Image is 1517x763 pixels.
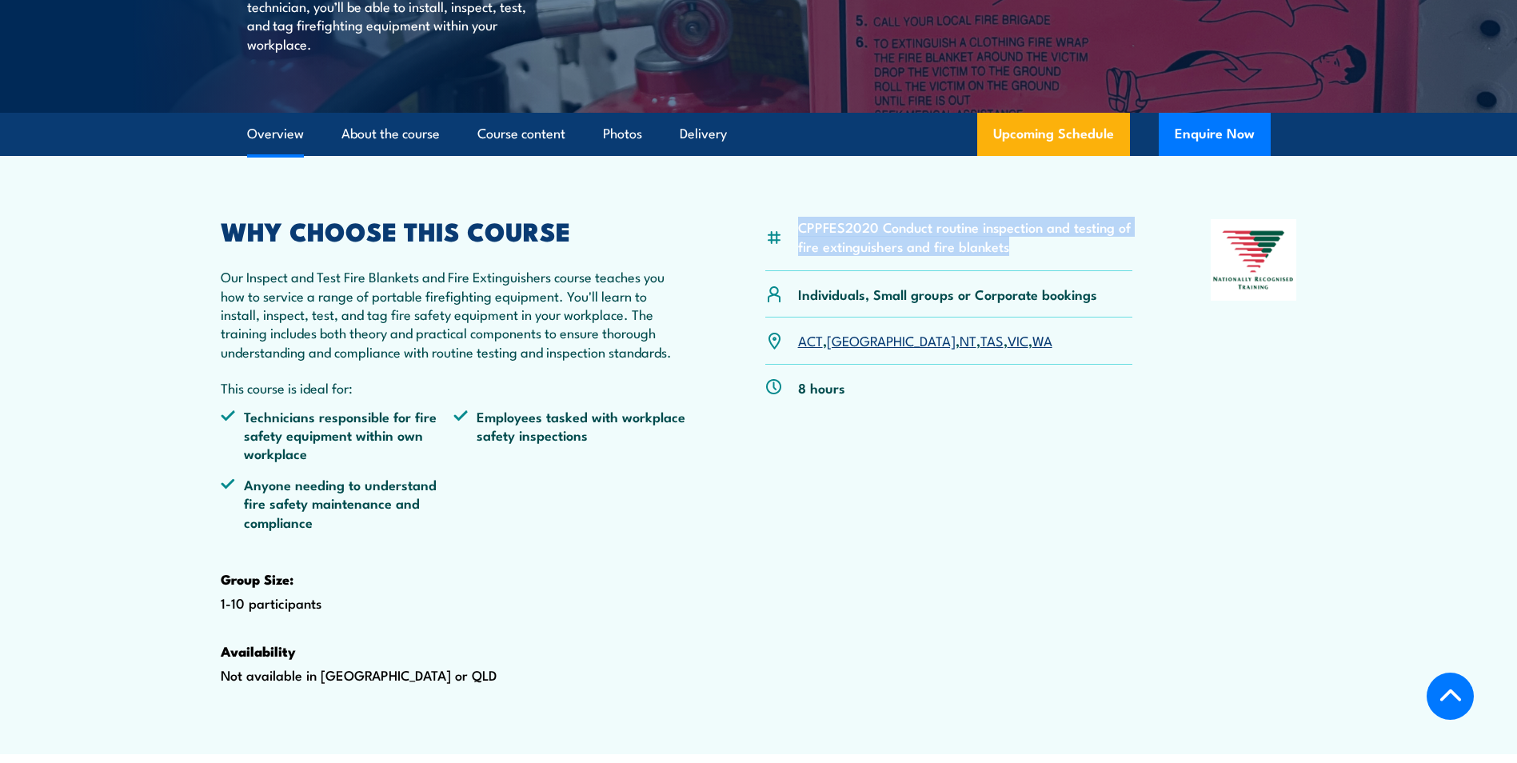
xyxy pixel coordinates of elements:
a: WA [1032,330,1052,350]
a: Photos [603,113,642,155]
p: This course is ideal for: [221,378,688,397]
a: [GEOGRAPHIC_DATA] [827,330,956,350]
a: Course content [477,113,565,155]
li: Technicians responsible for fire safety equipment within own workplace [221,407,454,463]
p: Our Inspect and Test Fire Blankets and Fire Extinguishers course teaches you how to service a ran... [221,267,688,361]
a: TAS [980,330,1004,350]
button: Enquire Now [1159,113,1271,156]
li: Anyone needing to understand fire safety maintenance and compliance [221,475,454,531]
p: , , , , , [798,331,1052,350]
a: NT [960,330,976,350]
li: CPPFES2020 Conduct routine inspection and testing of fire extinguishers and fire blankets [798,218,1133,255]
a: Upcoming Schedule [977,113,1130,156]
h2: WHY CHOOSE THIS COURSE [221,219,688,242]
a: Overview [247,113,304,155]
a: About the course [341,113,440,155]
a: VIC [1008,330,1028,350]
li: Employees tasked with workplace safety inspections [453,407,687,463]
a: ACT [798,330,823,350]
div: 1-10 participants Not available in [GEOGRAPHIC_DATA] or QLD [221,219,688,735]
a: Delivery [680,113,727,155]
p: 8 hours [798,378,845,397]
strong: Group Size: [221,569,293,589]
img: Nationally Recognised Training logo. [1211,219,1297,301]
strong: Availability [221,641,296,661]
p: Individuals, Small groups or Corporate bookings [798,285,1097,303]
